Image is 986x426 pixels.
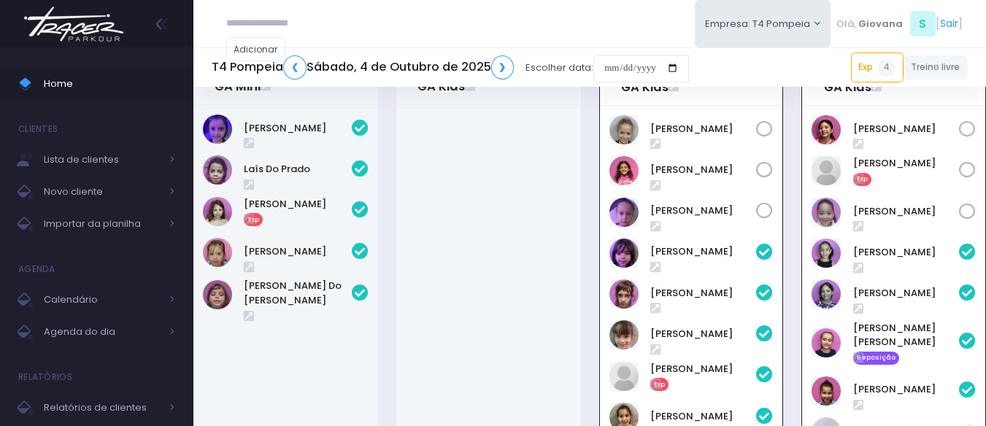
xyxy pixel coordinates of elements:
[812,156,841,185] img: Leticia barros
[244,197,352,212] a: [PERSON_NAME]
[878,59,896,77] span: 4
[44,150,161,169] span: Lista de clientes
[44,290,161,309] span: Calendário
[44,214,161,233] span: Importar da planilha
[812,279,841,309] img: Irene Zylbersztajn de Sá
[853,382,960,397] a: [PERSON_NAME]
[417,65,465,94] a: 09:00GA Kids
[853,321,960,349] a: [PERSON_NAME] [PERSON_NAME]
[812,376,841,406] img: STELLA ARAUJO LAGUNA
[44,74,175,93] span: Home
[650,163,757,177] a: [PERSON_NAME]
[203,280,232,309] img: Luísa do Prado Pereira Alves
[831,7,968,40] div: [ ]
[650,244,757,259] a: [PERSON_NAME]
[244,121,352,136] a: [PERSON_NAME]
[491,55,515,80] a: ❯
[650,122,757,136] a: [PERSON_NAME]
[244,162,352,177] a: Laís Do Prado
[650,327,757,341] a: [PERSON_NAME]
[203,238,232,267] img: Luísa Veludo Uchôa
[609,320,639,349] img: Helena Zanchetta
[212,55,514,80] h5: T4 Pompeia Sábado, 4 de Outubro de 2025
[851,53,904,82] a: Exp4
[609,156,639,185] img: Maria Orpheu
[910,11,936,36] span: S
[609,115,639,144] img: Cecília Mello
[650,204,757,218] a: [PERSON_NAME]
[812,239,841,268] img: Helena Magrini Aguiar
[812,115,841,144] img: Isabela Sandes
[609,362,639,391] img: Luísa Fujimoto Nalon
[44,398,161,417] span: Relatórios de clientes
[853,352,900,365] span: Reposição
[609,279,639,309] img: Carmen Borga Le Guevellou
[853,204,960,219] a: [PERSON_NAME]
[836,17,856,31] span: Olá,
[853,122,960,136] a: [PERSON_NAME]
[609,239,639,268] img: Alice Ouafa
[244,244,352,259] a: [PERSON_NAME]
[203,115,232,144] img: Helena Mendes Leone
[853,245,960,260] a: [PERSON_NAME]
[650,409,757,424] a: [PERSON_NAME]
[621,66,669,95] a: 10:00GA Kids
[853,156,960,171] a: [PERSON_NAME]
[609,198,639,227] img: Naya R. H. Miranda
[940,16,958,31] a: Sair
[226,37,286,61] a: Adicionar
[853,286,960,301] a: [PERSON_NAME]
[650,362,757,376] a: [PERSON_NAME]
[812,198,841,227] img: Sofia Sandes
[212,51,689,85] div: Escolher data:
[858,17,903,31] span: Giovana
[18,363,72,392] h4: Relatórios
[18,115,58,144] h4: Clientes
[650,286,757,301] a: [PERSON_NAME]
[812,328,841,357] img: Maria Júlia Santos Spada
[244,279,352,307] a: [PERSON_NAME] Do [PERSON_NAME]
[203,197,232,226] img: Luiza Chimionato
[215,65,261,94] a: 09:00GA Mini
[203,155,232,185] img: Laís do Prado Pereira Alves
[44,322,161,341] span: Agenda do dia
[904,55,968,80] a: Treino livre
[44,182,161,201] span: Novo cliente
[824,66,871,95] a: 10:00GA Kids
[18,255,55,284] h4: Agenda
